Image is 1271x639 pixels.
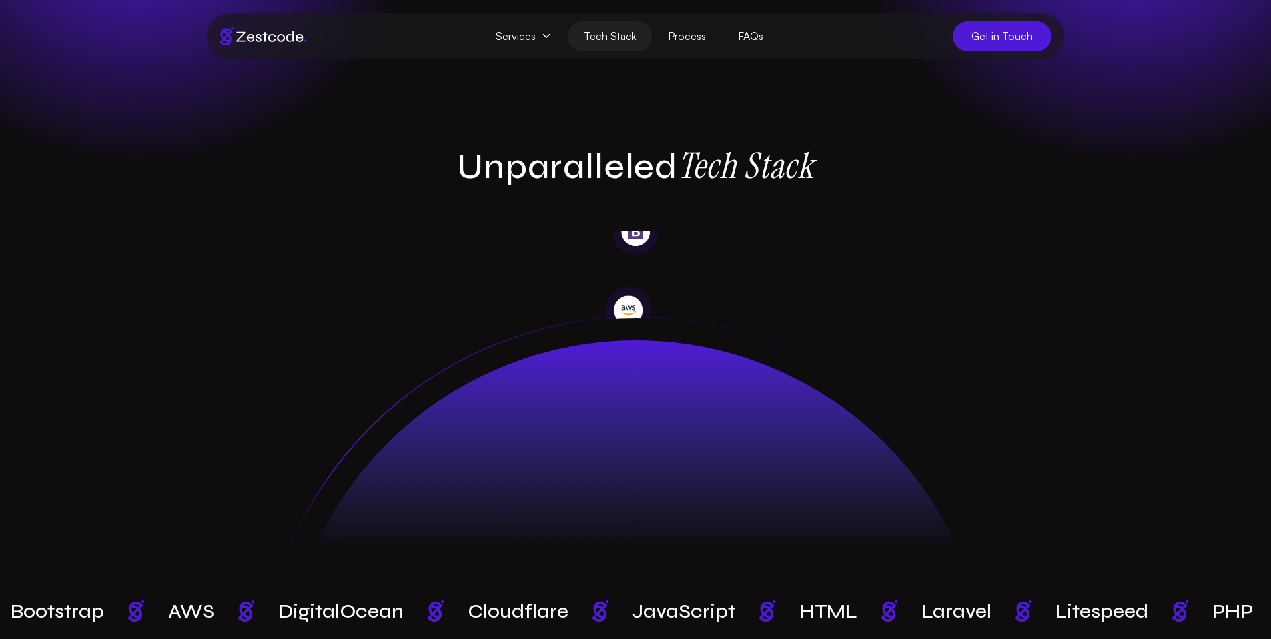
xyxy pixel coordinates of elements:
img: icon [220,522,251,552]
img: icon [937,388,968,418]
a: Tech Stack [568,21,652,51]
img: icon [737,264,768,295]
div: AWS [168,599,214,623]
img: icon [429,293,460,323]
img: icon [985,451,1016,482]
img: icon [879,334,909,365]
div: Laravel [921,599,991,623]
img: icon [503,264,534,295]
span: Services [480,21,568,51]
div: DigitalOcean [278,599,404,623]
a: FAQs [722,21,779,51]
div: HTML [799,599,857,623]
img: icon [811,293,842,323]
div: Bootstrap [11,599,104,623]
a: Process [652,21,722,51]
div: PHP [1212,599,1253,623]
img: icon [362,334,392,365]
div: Cloudflare [468,599,568,623]
a: Get in Touch [953,21,1051,51]
img: icon [1021,522,1051,552]
h1: Unparalleled [412,145,859,189]
img: icon [256,451,286,482]
img: Brand logo of zestcode digital [220,27,306,45]
div: Litespeed [1055,599,1148,623]
div: JavaScript [632,599,735,623]
img: icon [303,388,334,418]
img: icon [660,250,691,281]
img: icon [581,250,612,281]
strong: Tech Stack [678,143,814,189]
